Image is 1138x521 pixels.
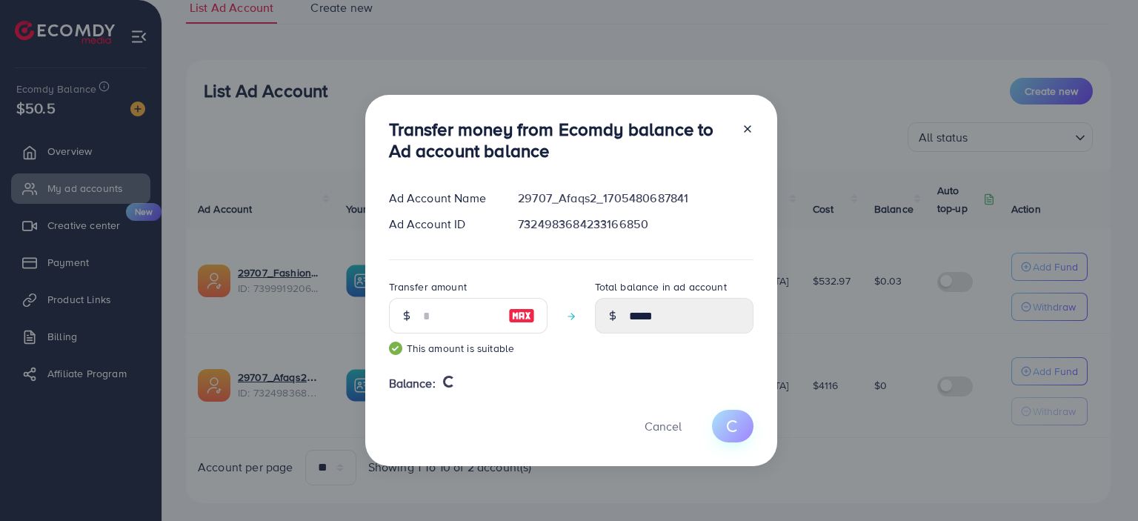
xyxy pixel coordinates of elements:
[389,279,467,294] label: Transfer amount
[595,279,727,294] label: Total balance in ad account
[389,119,730,162] h3: Transfer money from Ecomdy balance to Ad account balance
[389,341,548,356] small: This amount is suitable
[506,190,765,207] div: 29707_Afaqs2_1705480687841
[626,410,700,442] button: Cancel
[377,190,507,207] div: Ad Account Name
[389,375,436,392] span: Balance:
[389,342,402,355] img: guide
[508,307,535,325] img: image
[645,418,682,434] span: Cancel
[1075,454,1127,510] iframe: Chat
[377,216,507,233] div: Ad Account ID
[506,216,765,233] div: 7324983684233166850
